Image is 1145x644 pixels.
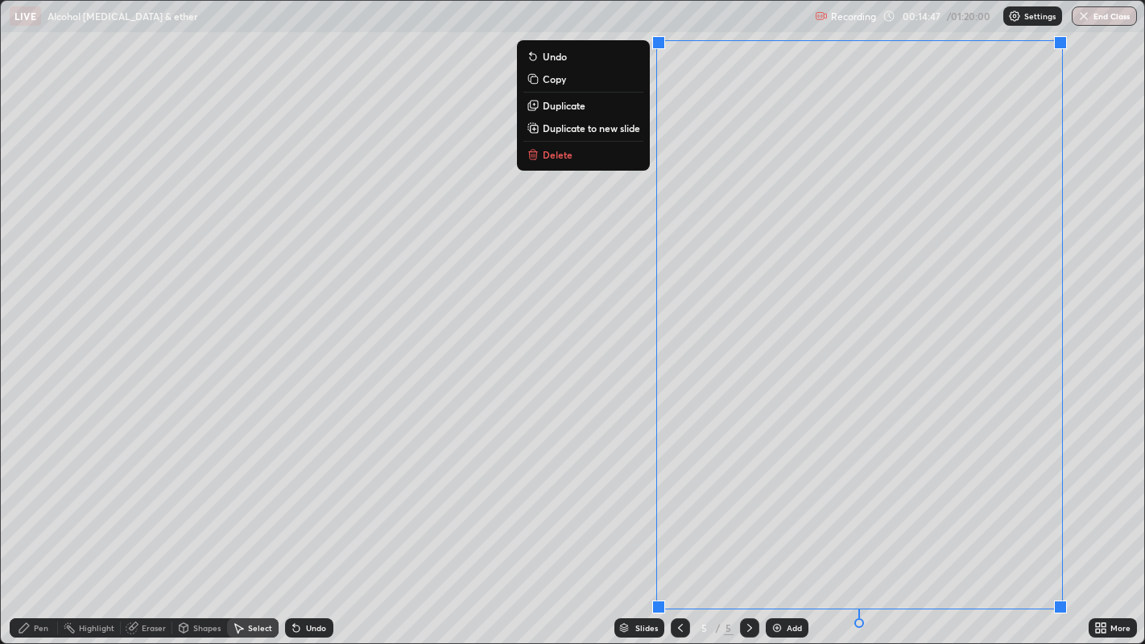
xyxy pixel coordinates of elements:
[787,624,802,632] div: Add
[543,50,567,63] p: Undo
[306,624,326,632] div: Undo
[1008,10,1021,23] img: class-settings-icons
[248,624,272,632] div: Select
[815,10,828,23] img: recording.375f2c34.svg
[543,148,572,161] p: Delete
[716,623,721,633] div: /
[523,145,643,164] button: Delete
[543,72,566,85] p: Copy
[523,69,643,89] button: Copy
[697,623,713,633] div: 5
[14,10,36,23] p: LIVE
[142,624,166,632] div: Eraser
[1077,10,1090,23] img: end-class-cross
[635,624,658,632] div: Slides
[523,96,643,115] button: Duplicate
[523,47,643,66] button: Undo
[543,99,585,112] p: Duplicate
[193,624,221,632] div: Shapes
[1110,624,1131,632] div: More
[831,10,876,23] p: Recording
[1072,6,1137,26] button: End Class
[771,621,783,634] img: add-slide-button
[724,621,734,635] div: 5
[543,122,640,134] p: Duplicate to new slide
[1024,12,1056,20] p: Settings
[48,10,197,23] p: Alcohol [MEDICAL_DATA] & ether
[34,624,48,632] div: Pen
[523,118,643,138] button: Duplicate to new slide
[79,624,114,632] div: Highlight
